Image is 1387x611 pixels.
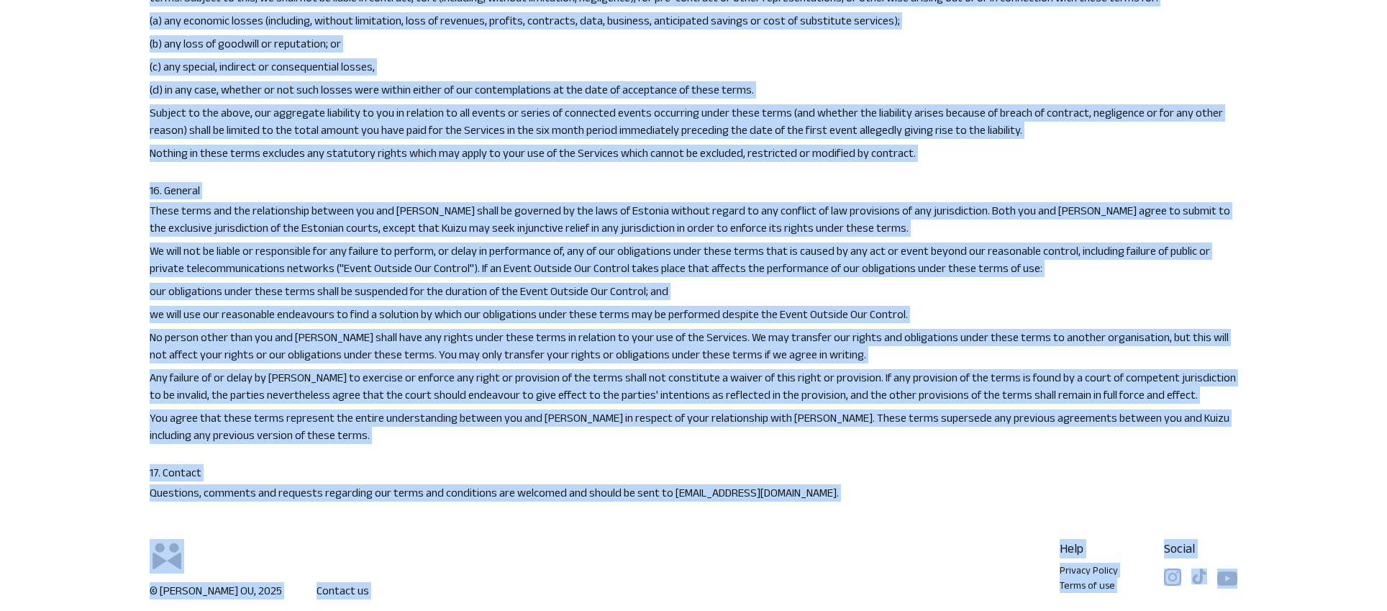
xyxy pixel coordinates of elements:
[150,12,1237,30] p: (a) any economic losses (including, without limitation, loss of revenues, profits, contracts, dat...
[150,81,1237,99] p: (d) in any case, whether or not such losses were within either of our contemplations at the date ...
[150,145,1237,162] p: Nothing in these terms excludes any statutory rights which may apply to your use of the Services ...
[1060,563,1118,578] a: Privacy Policy
[150,306,1237,323] p: we will use our reasonable endeavours to find a solution by which our obligations under these ter...
[150,539,184,574] img: logoicon
[150,202,1237,237] p: These terms and the relationship between you and [PERSON_NAME] shall be governed by the laws of E...
[1060,578,1118,593] a: Terms of use
[150,447,1237,481] p: 17. Contact
[1060,539,1118,558] p: Help
[150,165,1237,199] p: 16. General
[317,582,369,599] a: Contact us
[150,409,1237,444] p: You agree that these terms represent the entire understanding between you and [PERSON_NAME] in re...
[150,369,1237,404] p: Any failure of or delay by [PERSON_NAME] to exercise or enforce any right or provision of the ter...
[1164,569,1181,586] img: Follow us on social media
[150,329,1237,363] p: No person other than you and [PERSON_NAME] shall have any rights under these terms in relation to...
[150,243,1237,277] p: We will not be liable or responsible for any failure to perform, or delay in performance of, any ...
[1191,569,1207,584] img: Follow us on social media
[150,58,1237,76] p: (c) any special, indirect or consequential losses,
[1217,569,1237,589] img: Follow us on social media
[150,484,1237,502] p: Questions, comments and requests regarding our terms and conditions are welcomed and should be se...
[150,283,1237,300] p: our obligations under these terms shall be suspended for the duration of the Event Outside Our Co...
[150,35,1237,53] p: (b) any loss of goodwill or reputation; or
[1164,539,1237,558] p: Social
[150,104,1237,139] p: Subject to the above, our aggregate liability to you in relation to all events or series of conne...
[150,582,282,599] p: © [PERSON_NAME] OU, 2025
